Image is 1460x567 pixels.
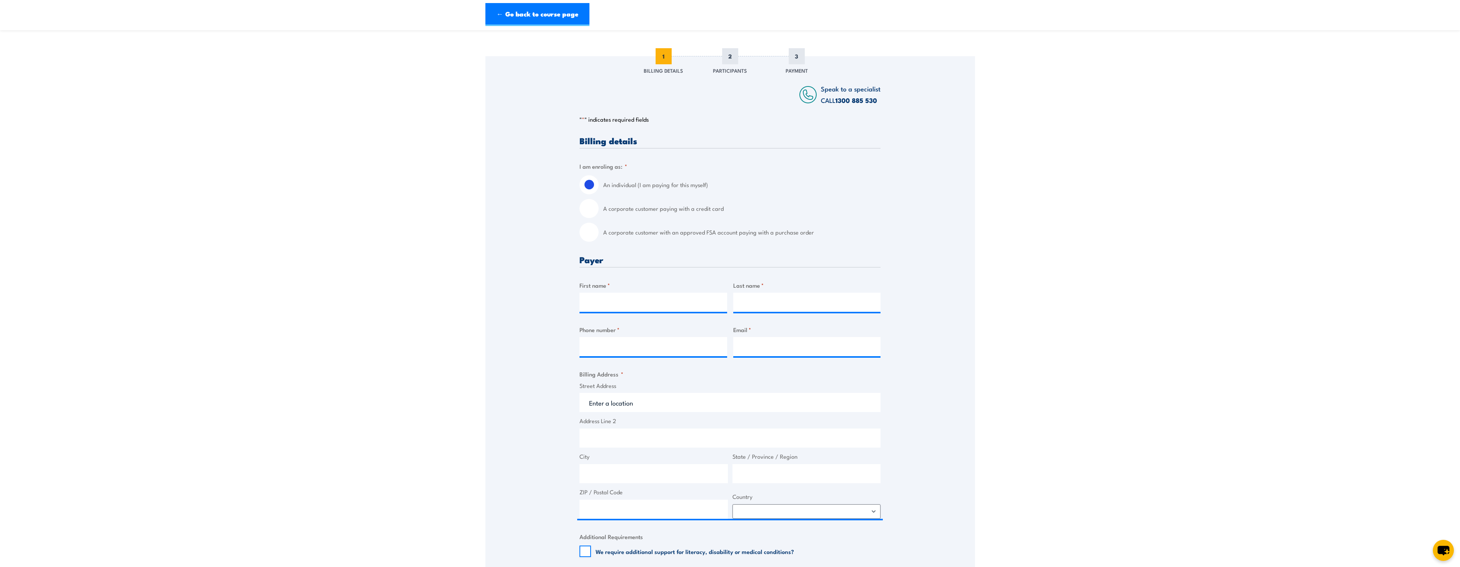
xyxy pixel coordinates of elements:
[789,48,805,64] span: 3
[821,84,881,105] span: Speak to a specialist CALL
[603,223,881,242] label: A corporate customer with an approved FSA account paying with a purchase order
[579,393,881,412] input: Enter a location
[722,48,738,64] span: 2
[579,370,623,378] legend: Billing Address
[596,547,794,555] label: We require additional support for literacy, disability or medical conditions?
[579,417,881,425] label: Address Line 2
[733,325,881,334] label: Email
[485,3,589,26] a: ← Go back to course page
[835,95,877,105] a: 1300 885 530
[579,452,728,461] label: City
[579,281,727,290] label: First name
[656,48,672,64] span: 1
[713,67,747,74] span: Participants
[579,116,881,123] p: " " indicates required fields
[644,67,683,74] span: Billing Details
[733,281,881,290] label: Last name
[579,381,881,390] label: Street Address
[1433,540,1454,561] button: chat-button
[732,452,881,461] label: State / Province / Region
[579,325,727,334] label: Phone number
[579,136,881,145] h3: Billing details
[579,255,881,264] h3: Payer
[579,488,728,497] label: ZIP / Postal Code
[579,162,627,171] legend: I am enroling as:
[579,532,643,541] legend: Additional Requirements
[786,67,808,74] span: Payment
[603,175,881,194] label: An individual (I am paying for this myself)
[732,492,881,501] label: Country
[603,199,881,218] label: A corporate customer paying with a credit card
